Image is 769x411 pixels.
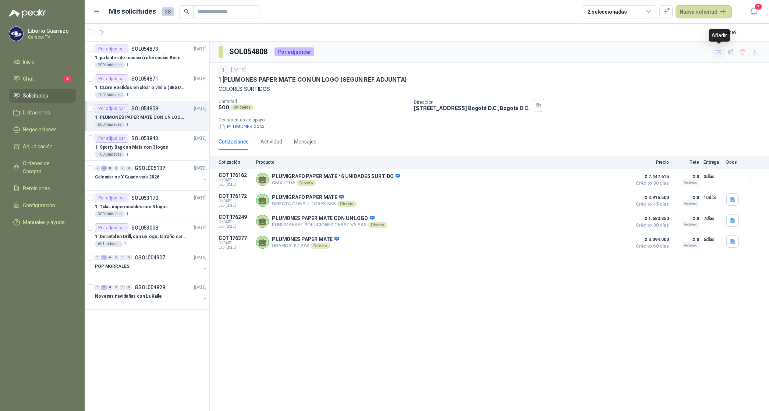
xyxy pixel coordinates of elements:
div: 0 [126,166,132,171]
div: 2 [101,285,107,290]
p: 10 días [704,193,722,202]
div: Incluido [682,222,699,227]
span: Crédito 60 días [632,244,669,248]
div: 0 [126,255,132,260]
div: 0 [95,285,100,290]
span: Solicitudes [23,92,48,100]
div: Añadir [709,29,730,42]
div: 0 [95,255,100,260]
div: 100 Unidades [95,92,125,98]
span: search [184,9,189,14]
p: Novenas navideñas con La Kalle [95,293,162,300]
div: 300 Unidades [95,211,125,217]
p: 5 días [704,235,722,244]
img: Logo peakr [9,9,46,18]
div: Por adjudicar [274,47,314,56]
p: COT176162 [219,172,252,178]
div: Incluido [682,242,699,248]
p: 1 | Delantal En Drill, con un logo, tamaño carta 1 tinta (Se envia enlacen, como referencia) [95,233,187,240]
div: 0 [107,166,113,171]
p: 1 | Cubre vestidos en clear o vinilo (SEGUN ESPECIFICACIONES DEL ADJUNTO) [95,84,187,91]
p: Precio [632,160,669,165]
div: 0 [95,166,100,171]
span: $ 7.447.615 [632,172,669,181]
p: 1 | PLUMONES PAPER MATE CON UN LOGO (SEGUN REF.ADJUNTA) [95,114,187,121]
p: DIRECTA CONSULTORES SAS [272,201,357,207]
div: Directo [297,180,316,186]
p: [DATE] [194,165,206,172]
p: COT176377 [219,235,252,241]
span: Crédito 45 días [632,202,669,206]
a: 0 3 0 0 0 0 GSOL005137[DATE] Calendarios Y Cuadernos 2026 [95,164,208,187]
p: 7 días [704,214,722,223]
p: CMX LTDA [272,180,400,186]
p: [DATE] [194,135,206,142]
div: Por adjudicar [95,104,128,113]
p: PLUMONES PAPER MATE [272,236,339,243]
p: SOL054873 [131,46,158,52]
p: GSOL004829 [135,285,165,290]
div: Actividad [261,138,282,146]
a: 0 2 0 0 0 0 GSOL004829[DATE] Novenas navideñas con La Kalle [95,283,208,307]
span: Exp: [DATE] [219,203,252,208]
div: Por adjudicar [95,45,128,53]
button: 7 [747,5,760,18]
p: 1 [124,241,126,247]
button: PLUMONES.docx [219,123,265,130]
a: Por adjudicarSOL053008[DATE] 1 |Delantal En Drill, con un logo, tamaño carta 1 tinta (Se envia en... [85,220,209,250]
div: Por adjudicar [95,74,128,83]
a: Por adjudicarSOL053843[DATE] 1 |Sporty Bag con Malla con 3 logos100 Unidades1 [85,131,209,161]
a: Por adjudicarSOL053170[DATE] 1 |Tulas impermeables con 3 logos.300 Unidades1 [85,191,209,220]
p: 1 [126,152,128,157]
p: [DATE] [194,224,206,231]
p: Docs [726,160,741,165]
a: Chat2 [9,72,76,86]
a: Adjudicación [9,139,76,153]
div: 0 [120,285,125,290]
p: GSOL005137 [135,166,165,171]
a: Por adjudicarSOL054873[DATE] 1 |parlantes de música (referencias Bose o Alexa) CON MARCACION 1 LO... [85,42,209,71]
p: $ 0 [673,235,699,244]
p: 1 [126,211,128,217]
p: PLUMIGRAFO PAPER MATE [272,194,357,201]
span: Crédito 30 días [632,181,669,185]
p: Caracol TV [28,35,74,39]
a: Por adjudicarSOL054808[DATE] 1 |PLUMONES PAPER MATE CON UN LOGO (SEGUN REF.ADJUNTA)500 Unidades1 [85,101,209,131]
p: Cotización [219,160,252,165]
div: 1 [219,65,228,74]
div: Mensajes [294,138,316,146]
img: Company Logo [9,27,23,41]
p: [DATE] [194,46,206,53]
div: Unidades [231,104,254,110]
p: $ 0 [673,214,699,223]
a: Licitaciones [9,106,76,120]
span: Exp: [DATE] [219,224,252,229]
p: Entrega [704,160,722,165]
span: Crédito 30 días [632,223,669,227]
p: 3 días [704,172,722,181]
div: Por adjudicar [95,194,128,202]
a: Órdenes de Compra [9,156,76,178]
div: Directo [337,201,357,207]
div: Incluido [682,201,699,206]
p: SOL053843 [131,136,158,141]
p: SOL053170 [131,195,158,201]
p: Cantidad [219,99,408,104]
div: Directo [311,243,330,249]
p: Calendarios Y Cuadernos 2026 [95,174,159,181]
span: $ 3.094.000 [632,235,669,244]
div: 0 [107,255,113,260]
p: [DATE] [194,254,206,261]
span: Exp: [DATE] [219,245,252,250]
span: Adjudicación [23,142,53,150]
div: 0 [120,166,125,171]
a: Solicitudes [9,89,76,103]
span: Chat [23,75,34,83]
p: COT176249 [219,214,252,220]
span: Licitaciones [23,109,50,117]
span: C: [DATE] [219,178,252,183]
div: 200 Unidades [95,62,125,68]
a: Configuración [9,198,76,212]
a: Negociaciones [9,123,76,137]
a: Remisiones [9,181,76,195]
